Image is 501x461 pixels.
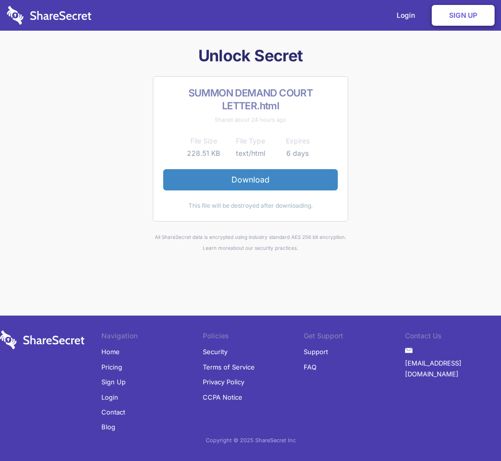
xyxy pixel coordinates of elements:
div: Shared about 24 hours ago [163,114,338,125]
li: Get Support [304,330,405,344]
img: logo-wordmark-white-trans-d4663122ce5f474addd5e946df7df03e33cb6a1c49d2221995e7729f52c070b2.svg [7,6,91,25]
td: text/html [227,147,274,159]
a: FAQ [304,360,317,374]
h1: Unlock Secret [61,46,441,66]
a: Blog [101,419,115,434]
div: This file will be destroyed after downloading. [163,200,338,211]
th: File Type [227,135,274,147]
a: Security [203,344,228,359]
a: Pricing [101,360,122,374]
td: 6 days [274,147,321,159]
a: Sign Up [101,374,126,389]
h2: SUMMON DEMAND COURT LETTER.html [163,87,338,112]
a: Learn more [203,245,230,251]
a: Home [101,344,120,359]
a: Privacy Policy [203,374,244,389]
a: Login [101,390,118,405]
div: All ShareSecret data is encrypted using industry standard AES 256 bit encryption. about our secur... [61,231,441,254]
th: Expires [274,135,321,147]
a: Download [163,169,338,190]
a: Support [304,344,328,359]
li: Policies [203,330,304,344]
li: Navigation [101,330,203,344]
a: Contact [101,405,125,419]
a: Sign Up [432,5,495,26]
th: File Size [180,135,227,147]
a: Terms of Service [203,360,255,374]
td: 228.51 KB [180,147,227,159]
a: CCPA Notice [203,390,242,405]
